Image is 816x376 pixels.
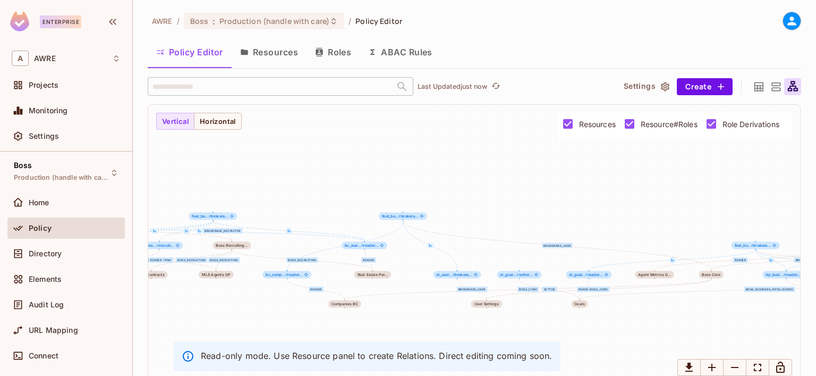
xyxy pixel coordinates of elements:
[453,272,455,277] span: #
[702,273,720,277] div: Boss Core
[358,273,388,277] div: Real Estate Per...
[542,287,557,292] div: setter
[382,214,418,219] span: brokera...
[585,272,588,277] span: #
[328,300,361,308] span: bc_companies
[216,244,248,248] div: Boss Recruiting...
[10,12,29,31] img: SReyMgAAAABJRU5ErkJggg==
[436,273,472,277] span: brokera...
[203,228,242,233] div: brokerage_recruiter
[212,17,216,26] span: :
[491,81,500,92] span: refresh
[457,287,488,292] div: brokerage_user
[762,271,810,279] span: dp_business_metrics#reader
[139,244,174,248] span: recruit...
[29,249,62,258] span: Directory
[361,243,364,248] span: #
[699,271,724,279] div: feat_boss_core
[29,224,52,232] span: Policy
[177,16,180,26] li: /
[574,302,584,306] div: Goals
[199,271,233,279] span: dp_mls_agents
[139,243,159,248] span: bc_pros...
[766,272,786,277] span: dp_busi...
[138,273,164,277] div: MLS contracts
[571,300,588,308] span: ot_goals
[214,221,232,241] g: Edge from feat_boss_recruiting#brokerage_recruiter to feat_boss_recruiting
[517,287,539,292] div: boss_core
[286,257,318,263] div: boss_recruiting
[29,81,58,89] span: Projects
[471,300,502,308] span: ot_user_settings
[733,257,748,263] div: reader
[635,271,674,279] span: key: dp_agent_metrics name: Agent Metrics DP
[34,54,56,63] span: Workspace: AWRE
[309,287,324,292] div: reader
[14,161,32,170] span: Boss
[262,271,311,279] span: bc_companies#reader
[29,106,68,115] span: Monitoring
[418,82,487,91] p: Last Updated just now
[176,257,207,263] div: boss_recruiting
[345,244,378,248] span: reader...
[194,113,242,130] button: Horizontal
[287,279,345,299] g: Edge from bc_companies#reader to bc_companies
[29,275,62,283] span: Elements
[209,214,211,219] span: #
[433,271,481,279] span: ot_user_settings#brokerage_user
[189,213,237,220] span: feat_boss_recruiting#brokerage_recruiter
[732,242,780,249] span: feat_boss_business_intelligence#brokerage_user
[216,250,232,270] g: Edge from feat_boss_recruiting to dp_mls_agents
[735,244,771,248] span: brokera...
[641,119,698,129] span: Resource#Roles
[40,15,81,28] div: Enterprise
[212,242,251,249] span: key: feat_boss_recruiting name: Boss Recruiting
[497,271,541,279] span: ot_goals#setter
[769,359,792,376] button: Lock Graph
[12,51,29,66] span: A
[751,243,754,248] span: #
[361,257,376,263] div: reader
[149,257,164,263] div: reader
[619,78,673,95] button: Settings
[579,119,616,129] span: Resources
[192,214,211,219] span: feat_bo...
[566,271,611,279] span: ot_goals#reader
[192,214,228,219] span: brokera...
[516,272,519,277] span: #
[542,243,573,248] div: brokerage_user
[156,113,242,130] div: Small button group
[148,39,232,65] button: Policy Editor
[83,250,160,270] g: Edge from bc_prospects#recruiter to bc_prospects
[580,279,589,299] g: Edge from ot_goals#reader to ot_goals
[266,273,302,277] span: reader...
[285,272,288,277] span: #
[348,16,351,26] li: /
[202,273,230,277] div: MLS Agents DP
[156,113,194,130] button: Vertical
[638,273,670,277] div: Agent Metrics D...
[379,213,427,220] div: feat_boss_core#brokerage_user
[700,359,724,376] button: Zoom In
[723,359,746,376] button: Zoom Out
[157,243,159,248] span: #
[307,39,360,65] button: Roles
[135,271,167,279] div: ot_mls_contracts
[569,272,588,277] span: ot_goal...
[360,39,441,65] button: ABAC Rules
[398,214,401,219] span: #
[677,359,792,376] div: Small button group
[29,132,59,140] span: Settings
